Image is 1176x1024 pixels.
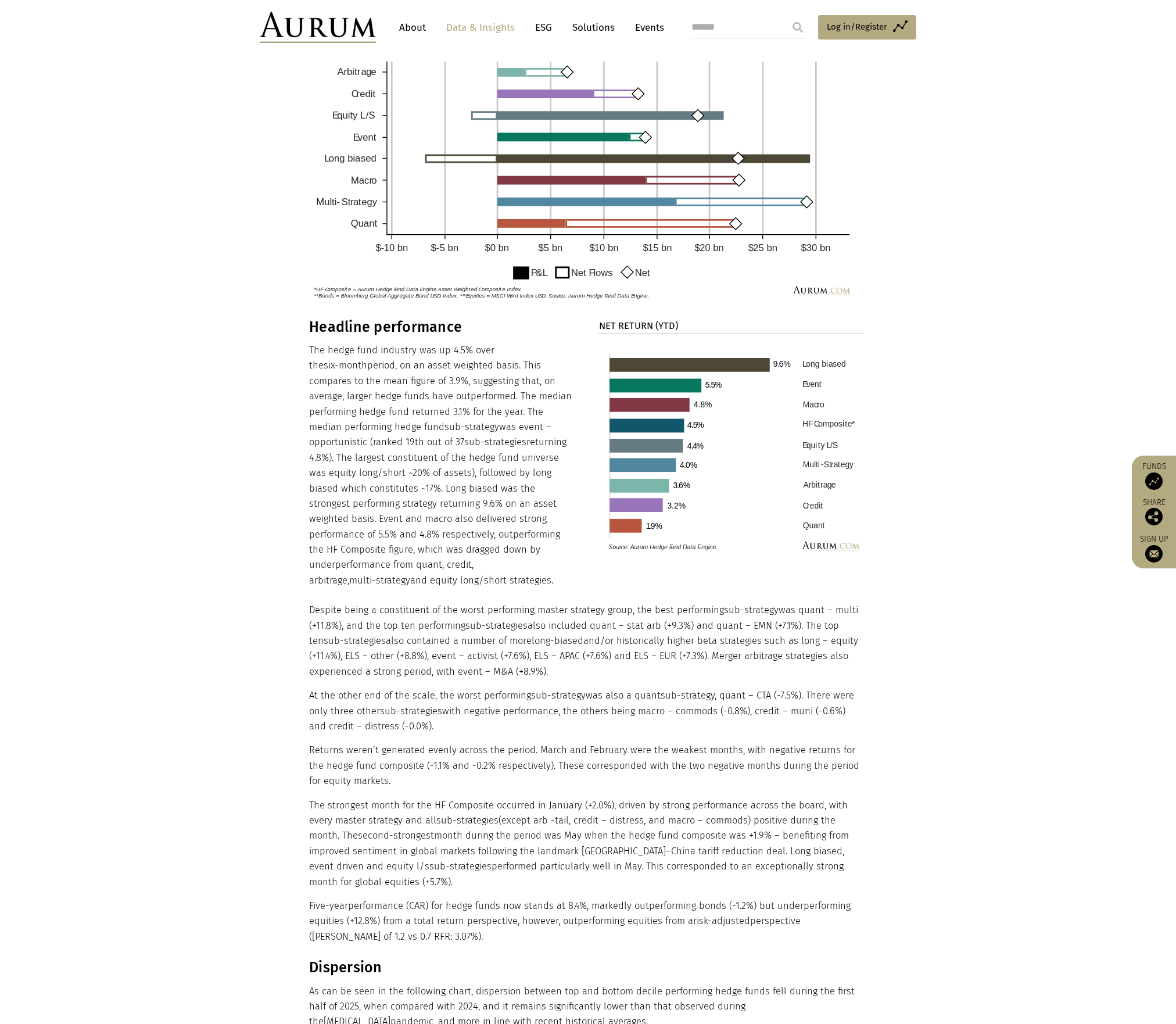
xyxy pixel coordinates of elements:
span: sub-strategies [324,635,386,646]
img: Aurum [260,12,376,43]
h3: Headline performance [309,318,574,336]
p: The strongest month for the HF Composite occurred in January (+2.0%), driven by strong performanc... [309,798,864,890]
a: ESG [529,17,558,38]
a: Events [629,17,664,38]
span: sub-strategies [380,706,442,717]
a: Funds [1138,461,1170,490]
a: Sign up [1138,534,1170,563]
span: Five-year [309,900,348,911]
span: six-month [324,360,367,371]
a: Log in/Register [818,15,916,40]
a: Solutions [567,17,621,38]
div: Share [1138,499,1170,525]
h3: Dispersion [309,959,864,976]
p: performance (CAR) for hedge funds now stands at 8.4%, markedly outperforming bonds (-1.2%) but un... [309,898,864,944]
span: sub-strategy [661,690,715,701]
input: Submit [786,16,809,39]
span: sub-strategy [531,690,586,701]
a: About [393,17,432,38]
img: Share this post [1145,508,1163,525]
span: risk-adjusted [693,915,750,926]
span: long-biased [532,635,583,646]
span: multi-strategy [349,575,410,586]
span: sub-strategies [429,861,492,872]
p: The hedge fund industry was up 4.5% over the period, on an asset weighted basis. This compares to... [309,343,574,588]
a: Data & Insights [440,17,521,38]
span: Log in/Register [827,20,887,34]
span: sub-strategies [465,620,528,631]
span: sub-strategies [464,436,526,447]
img: Sign up to our newsletter [1145,545,1163,563]
p: Despite being a constituent of the worst performing master strategy group, the best performing wa... [309,603,864,679]
strong: NET RETURN (YTD) [599,320,678,331]
p: Returns weren’t generated evenly across the period. March and February were the weakest months, w... [309,743,864,789]
span: sub-strategy [444,421,499,432]
span: sub-strategy [724,604,779,615]
img: Access Funds [1145,472,1163,490]
span: second-strongest [358,830,434,841]
p: At the other end of the scale, the worst performing was also a quant , quant – CTA (-7.5%). There... [309,688,864,734]
span: sub-strategies [436,815,499,826]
